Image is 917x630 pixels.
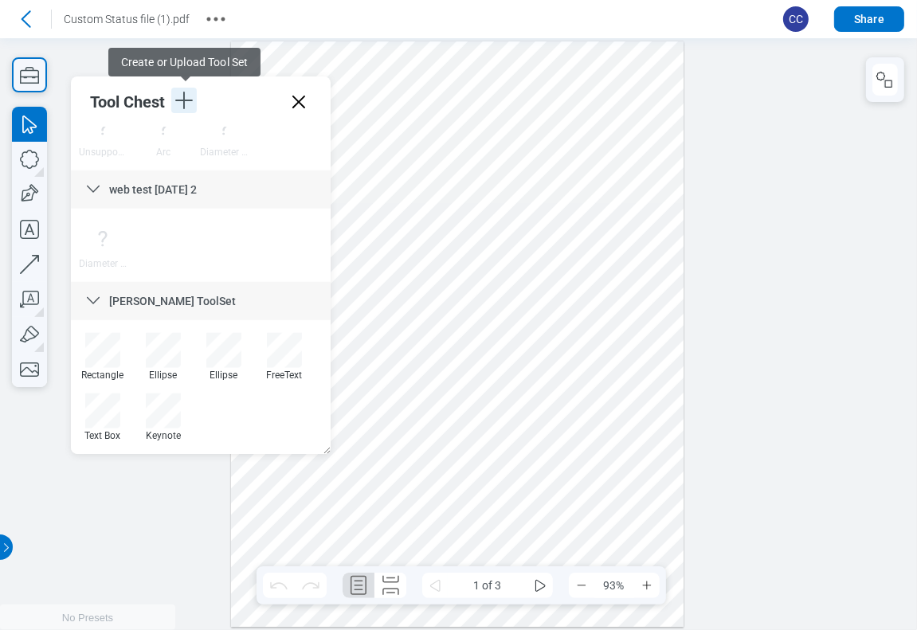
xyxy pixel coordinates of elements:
[261,370,308,381] div: FreeText
[448,573,527,598] span: 1 of 3
[295,573,327,598] button: Redo
[834,6,904,32] button: Share
[79,147,127,158] div: Unsupported
[594,573,634,598] span: 93%
[139,147,187,158] div: Arc
[79,370,127,381] div: Rectangle
[343,573,374,598] button: Single Page Layout
[90,92,171,112] div: Tool Chest
[374,573,406,598] button: Continuous Page Layout
[139,430,187,441] div: Keynote
[109,183,197,196] span: web test [DATE] 2
[71,282,331,320] div: [PERSON_NAME] ToolSet
[200,147,248,158] div: Diameter Measurement
[569,573,594,598] button: Zoom Out
[79,430,127,441] div: Text Box
[109,295,236,307] span: [PERSON_NAME] ToolSet
[783,6,809,32] span: CC
[527,573,553,598] button: some
[139,370,187,381] div: Ellipse
[203,6,229,32] button: More actions
[263,573,295,598] button: Undo
[200,370,248,381] div: Ellipse
[71,170,331,209] div: web test [DATE] 2
[65,11,190,27] h1: Custom Status file (1).pdf
[79,258,127,269] div: Diameter Measurement
[634,573,660,598] button: Zoom In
